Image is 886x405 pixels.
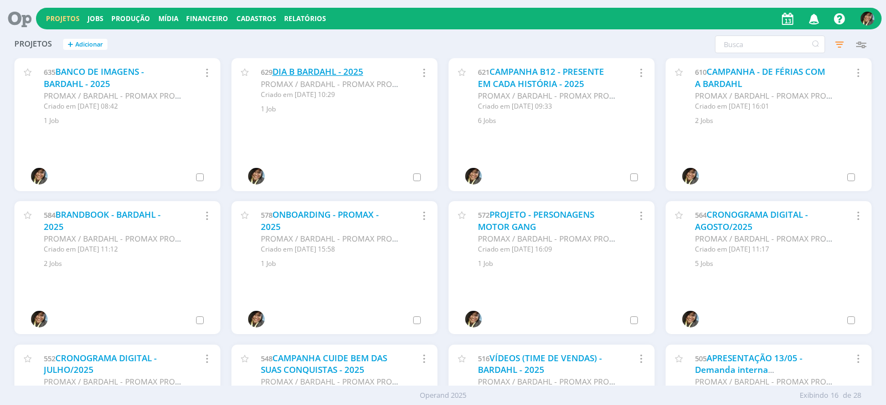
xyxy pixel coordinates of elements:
span: 578 [261,210,272,220]
a: BRANDBOOK - BARDAHL - 2025 [44,209,161,233]
span: PROMAX / BARDAHL - PROMAX PRODUTOS MÁXIMOS S/A INDÚSTRIA E COMÉRCIO [261,233,564,244]
span: 610 [695,67,707,77]
button: S [860,9,875,28]
span: 28 [853,390,861,401]
img: S [248,168,265,184]
button: Relatórios [281,14,329,23]
button: +Adicionar [63,39,107,50]
span: PROMAX / BARDAHL - PROMAX PRODUTOS MÁXIMOS S/A INDÚSTRIA E COMÉRCIO [44,90,347,101]
div: Criado em [DATE] 10:29 [261,90,398,100]
img: S [31,168,48,184]
button: Mídia [155,14,182,23]
span: 548 [261,353,272,363]
button: Projetos [43,14,83,23]
span: PROMAX / BARDAHL - PROMAX PRODUTOS MÁXIMOS S/A INDÚSTRIA E COMÉRCIO [478,90,781,101]
div: 1 Job [44,116,207,126]
div: Criado em [DATE] 11:17 [695,244,832,254]
a: Jobs [87,14,104,23]
img: S [465,311,482,327]
a: Projetos [46,14,80,23]
a: Relatórios [284,14,326,23]
button: Cadastros [233,14,280,23]
span: de [843,390,851,401]
div: 1 Job [261,259,424,269]
img: S [861,12,874,25]
span: 552 [44,353,55,363]
div: 1 Job [261,104,424,114]
span: 16 [831,390,838,401]
a: APRESENTAÇÃO 13/05 - Demanda interna [PERSON_NAME] [695,352,802,388]
span: Adicionar [75,41,103,48]
img: S [682,168,699,184]
a: CRONOGRAMA DIGITAL - AGOSTO/2025 [695,209,808,233]
span: PROMAX / BARDAHL - PROMAX PRODUTOS MÁXIMOS S/A INDÚSTRIA E COMÉRCIO [478,233,781,244]
span: PROMAX / BARDAHL - PROMAX PRODUTOS MÁXIMOS S/A INDÚSTRIA E COMÉRCIO [261,79,564,89]
a: CAMPANHA - DE FÉRIAS COM A BARDAHL [695,66,825,90]
img: S [465,168,482,184]
div: Criado em [DATE] 08:42 [44,101,181,111]
a: Produção [111,14,150,23]
span: PROMAX / BARDAHL - PROMAX PRODUTOS MÁXIMOS S/A INDÚSTRIA E COMÉRCIO [478,376,781,387]
button: Produção [108,14,153,23]
a: CAMPANHA CUIDE BEM DAS SUAS CONQUISTAS - 2025 [261,352,387,376]
a: CRONOGRAMA DIGITAL - JULHO/2025 [44,352,157,376]
img: S [31,311,48,327]
a: Financeiro [186,14,228,23]
span: 572 [478,210,490,220]
a: VÍDEOS (TIME DE VENDAS) - BARDAHL - 2025 [478,352,602,376]
a: ONBOARDING - PROMAX - 2025 [261,209,379,233]
span: Exibindo [800,390,828,401]
span: 516 [478,353,490,363]
span: 629 [261,67,272,77]
span: + [68,39,73,50]
button: Jobs [84,14,107,23]
span: PROMAX / BARDAHL - PROMAX PRODUTOS MÁXIMOS S/A INDÚSTRIA E COMÉRCIO [261,376,564,387]
div: 2 Jobs [695,116,858,126]
span: 505 [695,353,707,363]
span: 564 [695,210,707,220]
a: PROJETO - PERSONAGENS MOTOR GANG [478,209,594,233]
a: DIA B BARDAHL - 2025 [272,66,363,78]
div: Criado em [DATE] 16:01 [695,101,832,111]
a: Mídia [158,14,178,23]
img: S [682,311,699,327]
span: PROMAX / BARDAHL - PROMAX PRODUTOS MÁXIMOS S/A INDÚSTRIA E COMÉRCIO [44,233,347,244]
span: Cadastros [236,14,276,23]
span: 621 [478,67,490,77]
img: S [248,311,265,327]
input: Busca [715,35,825,53]
span: 584 [44,210,55,220]
div: Criado em [DATE] 16:09 [478,244,615,254]
button: Financeiro [183,14,231,23]
span: Projetos [14,39,52,49]
div: 2 Jobs [44,259,207,269]
div: 5 Jobs [695,259,858,269]
div: 1 Job [478,259,641,269]
div: Criado em [DATE] 15:58 [261,244,398,254]
span: 635 [44,67,55,77]
a: BANCO DE IMAGENS - BARDAHL - 2025 [44,66,144,90]
a: CAMPANHA B12 - PRESENTE EM CADA HISTÓRIA - 2025 [478,66,604,90]
div: Criado em [DATE] 09:33 [478,101,615,111]
div: 6 Jobs [478,116,641,126]
span: PROMAX / BARDAHL - PROMAX PRODUTOS MÁXIMOS S/A INDÚSTRIA E COMÉRCIO [44,376,347,387]
div: Criado em [DATE] 11:12 [44,244,181,254]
